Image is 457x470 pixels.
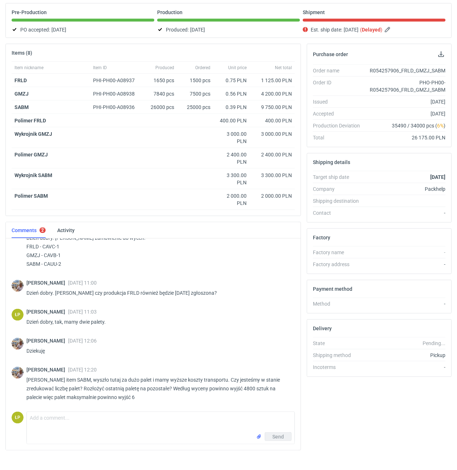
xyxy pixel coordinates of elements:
[303,25,445,34] div: Est. ship date:
[216,104,247,111] div: 0.39 PLN
[252,90,292,97] div: 4 200.00 PLN
[51,25,66,34] span: [DATE]
[216,172,247,186] div: 3 300.00 PLN
[313,134,366,141] div: Total
[366,110,445,117] div: [DATE]
[366,209,445,217] div: -
[313,340,366,347] div: State
[313,67,366,74] div: Order name
[14,131,52,137] strong: Wykrojnik GMZJ
[366,79,445,93] div: PHO-PH00-R054257906_FRLD_GMZJ_SABM
[313,51,348,57] h2: Purchase order
[26,375,289,402] p: [PERSON_NAME] item SABM, wyszło tutaj za dużo palet i mamy wyższe koszty transportu. Czy jesteśmy...
[57,222,75,238] a: Activity
[144,101,177,114] div: 26000 pcs
[93,104,142,111] div: PHI-PH00-A08936
[12,25,154,34] div: PO accepted:
[313,110,366,117] div: Accepted
[423,340,445,346] em: Pending...
[26,367,68,373] span: [PERSON_NAME]
[12,309,24,321] div: Łukasz Postawa
[384,25,393,34] button: Edit estimated shipping date
[68,280,97,286] span: [DATE] 11:00
[275,65,292,71] span: Net total
[366,352,445,359] div: Pickup
[93,77,142,84] div: PHI-PH00-A08937
[12,338,24,350] img: Michał Palasek
[313,235,330,240] h2: Factory
[366,261,445,268] div: -
[26,234,289,268] p: Dzień dobry. [PERSON_NAME] zamówienie do wycen: FRLD - CAVC-1 GMZJ - CAVB-1 SABM - CAUU-2
[155,65,174,71] span: Produced
[26,318,289,326] p: Dzień dobry, tak, mamy dwie palety.
[381,27,382,33] em: )
[313,122,366,129] div: Production Deviation
[14,152,48,158] strong: Polimer GMZJ
[252,130,292,138] div: 3 000.00 PLN
[362,27,381,33] strong: Delayed
[26,280,68,286] span: [PERSON_NAME]
[228,65,247,71] span: Unit price
[252,172,292,179] div: 3 300.00 PLN
[216,151,247,165] div: 2 400.00 PLN
[392,122,445,129] span: 35490 / 34000 pcs ( )
[366,67,445,74] div: R054257906_FRLD_GMZJ_SABM
[366,134,445,141] div: 26 175.00 PLN
[313,261,366,268] div: Factory address
[313,197,366,205] div: Shipping destination
[12,280,24,292] img: Michał Palasek
[313,185,366,193] div: Company
[68,309,97,315] span: [DATE] 11:03
[303,9,325,15] p: Shipment
[265,432,292,441] button: Send
[12,222,46,238] a: Comments2
[313,300,366,307] div: Method
[14,172,52,178] strong: Wykrojnik SABM
[360,27,362,33] em: (
[313,364,366,371] div: Incoterms
[313,326,332,331] h2: Delivery
[12,309,24,321] figcaption: ŁP
[252,192,292,200] div: 2 000.00 PLN
[195,65,210,71] span: Ordered
[272,434,284,439] span: Send
[190,25,205,34] span: [DATE]
[313,249,366,256] div: Factory name
[366,98,445,105] div: [DATE]
[366,185,445,193] div: Packhelp
[14,118,46,123] strong: Polimer FRLD
[216,90,247,97] div: 0.56 PLN
[366,249,445,256] div: -
[252,117,292,124] div: 400.00 PLN
[313,286,352,292] h2: Payment method
[313,98,366,105] div: Issued
[26,338,68,344] span: [PERSON_NAME]
[344,25,359,34] span: [DATE]
[177,101,213,114] div: 25000 pcs
[313,209,366,217] div: Contact
[157,25,300,34] div: Produced:
[366,300,445,307] div: -
[14,193,48,199] strong: Polimer SABM
[366,364,445,371] div: -
[177,87,213,101] div: 7500 pcs
[216,130,247,145] div: 3 000.00 PLN
[313,352,366,359] div: Shipping method
[313,79,366,93] div: Order ID
[14,91,29,97] a: GMZJ
[14,104,29,110] strong: SABM
[93,90,142,97] div: PHI-PH00-A08938
[216,117,247,124] div: 400.00 PLN
[14,77,27,83] strong: FRLD
[144,74,177,87] div: 1650 pcs
[12,412,24,424] div: Łukasz Postawa
[157,9,183,15] p: Production
[12,367,24,379] div: Michał Palasek
[252,151,292,158] div: 2 400.00 PLN
[437,50,445,59] button: Download PO
[252,104,292,111] div: 9 750.00 PLN
[26,347,289,355] p: Dziekuję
